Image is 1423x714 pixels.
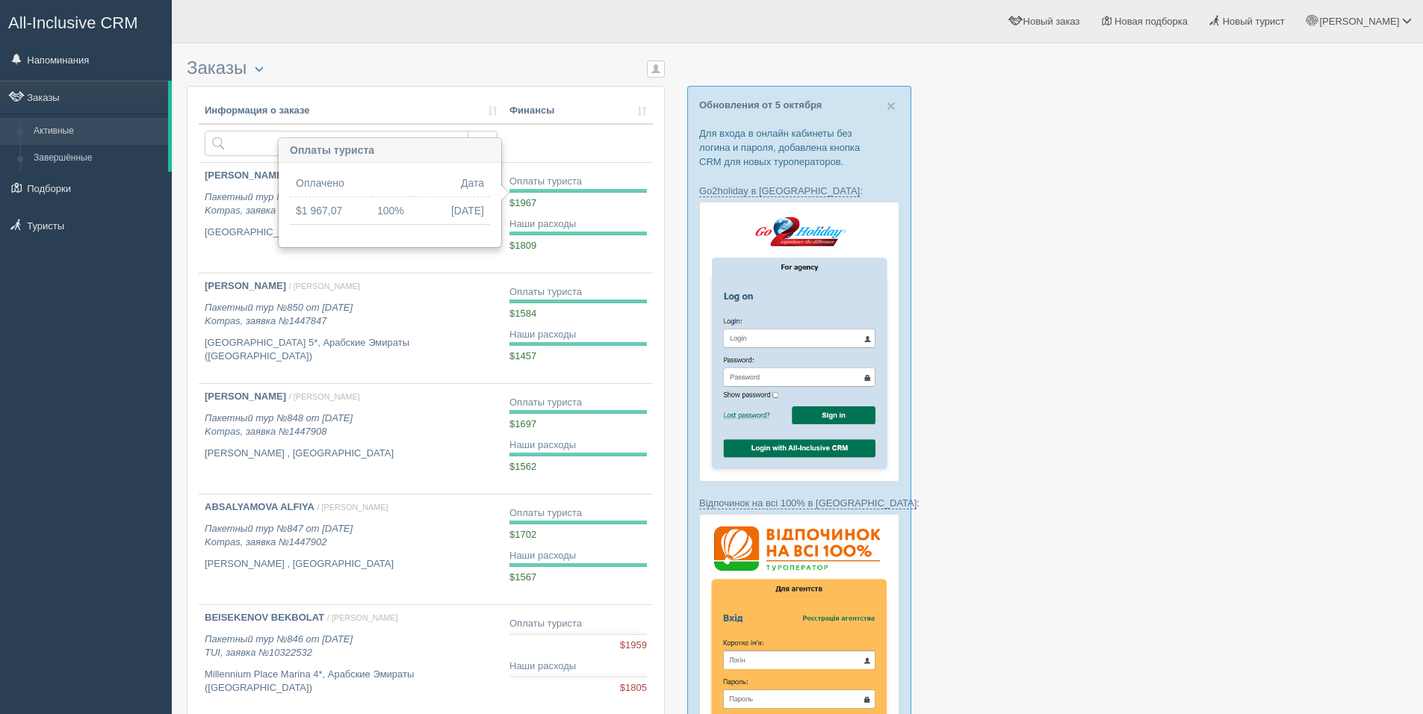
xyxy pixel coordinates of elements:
p: Для входа в онлайн кабинеты без логина и пароля, добавлена кнопка CRM для новых туроператоров. [699,126,899,169]
span: / [PERSON_NAME] [289,392,360,401]
span: × [887,97,896,114]
span: $1584 [509,308,536,319]
span: $1702 [509,529,536,540]
p: [GEOGRAPHIC_DATA] 5*, Арабские Эмираты ([GEOGRAPHIC_DATA]) [205,336,497,364]
p: [GEOGRAPHIC_DATA] 5*, [GEOGRAPHIC_DATA] [205,226,497,240]
i: Пакетный тур №848 от [DATE] Kompas, заявка №1447908 [205,412,353,438]
td: [DATE] [410,197,490,225]
td: $1 967,07 [290,197,371,225]
div: Наши расходы [509,549,647,563]
a: Go2holiday в [GEOGRAPHIC_DATA] [699,185,860,197]
span: / [PERSON_NAME] [327,613,398,622]
a: [PERSON_NAME] / [PERSON_NAME] Пакетный тур №850 от [DATE]Kompas, заявка №1447847 [GEOGRAPHIC_DATA... [199,273,503,383]
b: [PERSON_NAME] [205,280,286,291]
input: Поиск по номеру заказа, ФИО или паспорту туриста [205,131,468,156]
span: $1805 [620,681,647,695]
span: $1567 [509,571,536,583]
div: Наши расходы [509,217,647,232]
a: Обновления от 5 октября [699,99,822,111]
img: go2holiday-login-via-crm-for-travel-agents.png [699,202,899,482]
span: $1959 [620,639,647,653]
span: Новая подборка [1114,16,1188,27]
a: All-Inclusive CRM [1,1,171,42]
i: Пакетный тур №847 от [DATE] Kompas, заявка №1447902 [205,523,353,548]
a: Завершённые [27,145,168,172]
div: Оплаты туриста [509,396,647,410]
div: Оплаты туриста [509,175,647,189]
b: BEISEKENOV BEKBOLAT [205,612,324,623]
p: : [699,496,899,510]
span: / [PERSON_NAME] [317,503,388,512]
b: [PERSON_NAME] [205,391,286,402]
i: Пакетный тур №850 от [DATE] Kompas, заявка №1447847 [205,302,353,327]
a: ABSALYAMOVA ALFIYA / [PERSON_NAME] Пакетный тур №847 от [DATE]Kompas, заявка №1447902 [PERSON_NAM... [199,494,503,604]
b: ABSALYAMOVA ALFIYA [205,501,314,512]
div: Оплаты туриста [509,506,647,521]
span: Новый заказ [1023,16,1080,27]
a: Активные [27,118,168,145]
b: [PERSON_NAME] [205,170,286,181]
span: All-Inclusive CRM [8,13,138,32]
span: / [PERSON_NAME] [289,282,360,291]
span: $1697 [509,418,536,429]
b: Оплаты туриста [290,144,374,156]
div: Наши расходы [509,328,647,342]
span: [PERSON_NAME] [1319,16,1399,27]
p: : [699,184,899,198]
i: Пакетный тур №846 от [DATE] TUI, заявка №10322532 [205,633,353,659]
span: $1457 [509,350,536,361]
div: Оплаты туриста [509,285,647,299]
a: Финансы [509,104,647,118]
td: 100% [371,197,410,225]
a: [PERSON_NAME] / [PERSON_NAME] Пакетный тур №849 от [DATE]Kompas, заявка №1449545 [GEOGRAPHIC_DATA... [199,163,503,273]
a: [PERSON_NAME] / [PERSON_NAME] Пакетный тур №848 от [DATE]Kompas, заявка №1447908 [PERSON_NAME] , ... [199,384,503,494]
div: Наши расходы [509,438,647,453]
a: Відпочинок на всі 100% в [GEOGRAPHIC_DATA] [699,497,917,509]
td: Дата [410,170,490,197]
span: Новый турист [1223,16,1285,27]
div: Наши расходы [509,659,647,674]
td: Оплачено [290,170,371,197]
span: $1809 [509,240,536,251]
button: Close [887,98,896,114]
p: Millennium Place Marina 4*, Арабские Эмираты ([GEOGRAPHIC_DATA]) [205,668,497,695]
p: [PERSON_NAME] , [GEOGRAPHIC_DATA] [205,447,497,461]
h3: Заказы [187,58,665,78]
a: Информация о заказе [205,104,497,118]
span: $1562 [509,461,536,472]
p: [PERSON_NAME] , [GEOGRAPHIC_DATA] [205,557,497,571]
span: $1967 [509,197,536,208]
i: Пакетный тур №849 от [DATE] Kompas, заявка №1449545 [205,191,353,217]
div: Оплаты туриста [509,617,647,631]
